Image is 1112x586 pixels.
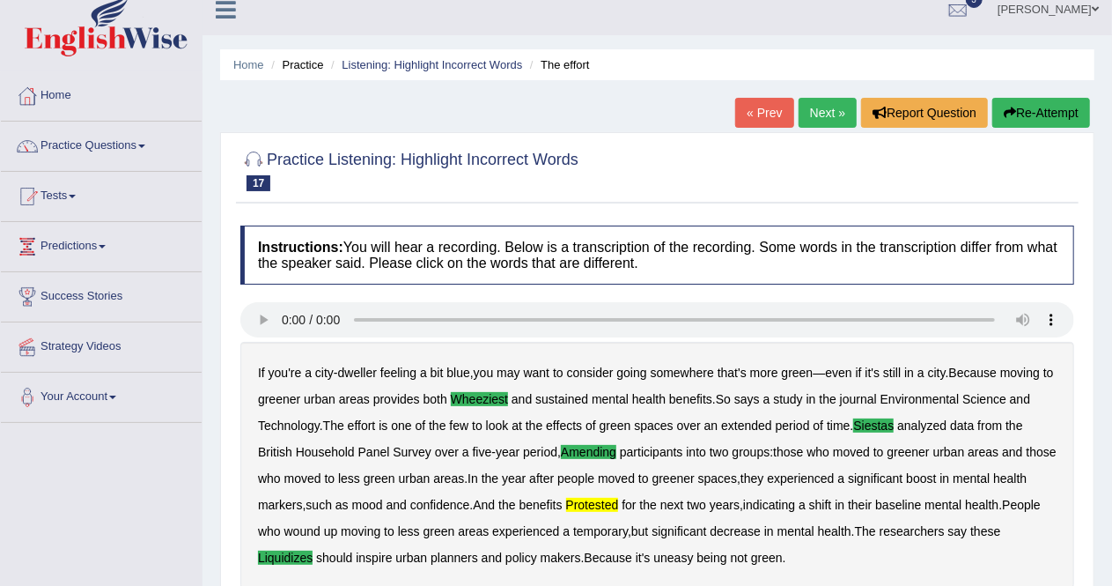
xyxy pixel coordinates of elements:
b: green [364,471,395,486]
b: confidence [410,498,470,512]
b: years [710,498,740,512]
b: inspire [356,551,392,565]
b: not [731,551,747,565]
b: two [687,498,706,512]
b: of [585,419,596,433]
b: to [638,471,649,486]
b: areas [458,524,489,538]
li: The effort [526,56,590,73]
b: analyzed [897,419,946,433]
b: an [704,419,718,433]
b: moved [598,471,635,486]
b: researchers [880,524,945,538]
b: year [496,445,519,459]
b: somewhere [651,366,714,380]
b: over [435,445,459,459]
b: If [258,366,265,380]
b: period [776,419,810,433]
b: they [740,471,763,486]
b: and [1010,392,1030,406]
a: Tests [1,172,202,216]
b: who [258,471,281,486]
b: being [696,551,726,565]
b: those [773,445,803,459]
b: to [384,524,394,538]
b: a [563,524,570,538]
b: Household [296,445,355,459]
b: health [632,392,666,406]
b: a [799,498,806,512]
b: such [306,498,332,512]
b: who [258,524,281,538]
b: more [750,366,778,380]
b: areas [433,471,464,486]
b: says [734,392,760,406]
b: Technology [258,419,320,433]
b: in [764,524,774,538]
b: up [324,524,338,538]
b: in [904,366,914,380]
b: it's [865,366,880,380]
b: data [950,419,974,433]
b: dweller [338,366,377,380]
b: year [502,471,526,486]
b: to [325,471,335,486]
a: Home [1,71,202,115]
b: these [970,524,1000,538]
b: significant [848,471,902,486]
span: 17 [247,175,270,191]
b: areas [968,445,998,459]
b: should [316,551,352,565]
b: the [482,471,498,486]
b: areas [339,392,370,406]
b: amending [561,445,616,459]
b: but [631,524,648,538]
b: And [473,498,495,512]
b: greener [887,445,930,459]
b: siestas [853,419,894,433]
b: and [1002,445,1022,459]
b: journal [840,392,877,406]
b: British [258,445,292,459]
b: the [429,419,446,433]
b: moved [284,471,321,486]
b: uneasy [653,551,693,565]
b: to [472,419,482,433]
b: say [948,524,968,538]
b: bit [431,366,444,380]
b: mood [352,498,383,512]
b: the [640,498,657,512]
b: extended [721,419,772,433]
b: going [616,366,646,380]
b: city [315,366,334,380]
b: look [486,419,509,433]
b: into [686,445,706,459]
b: the [526,419,542,433]
b: a [305,366,312,380]
b: urban [395,551,427,565]
b: In [468,471,478,486]
b: green [423,524,455,538]
b: Panel [358,445,390,459]
b: health [965,498,998,512]
b: if [856,366,862,380]
b: the [1005,419,1022,433]
b: for [622,498,636,512]
b: less [338,471,360,486]
b: both [423,392,447,406]
b: Because [949,366,997,380]
button: Re-Attempt [992,98,1090,128]
b: blue [446,366,469,380]
b: makers [541,551,581,565]
b: effects [546,419,582,433]
b: their [848,498,872,512]
b: planners [431,551,478,565]
b: greener [258,392,300,406]
b: in [940,471,950,486]
b: a [763,392,770,406]
b: and [387,498,407,512]
b: the [498,498,515,512]
b: from [977,419,1002,433]
b: moved [833,445,870,459]
b: green [782,366,814,380]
